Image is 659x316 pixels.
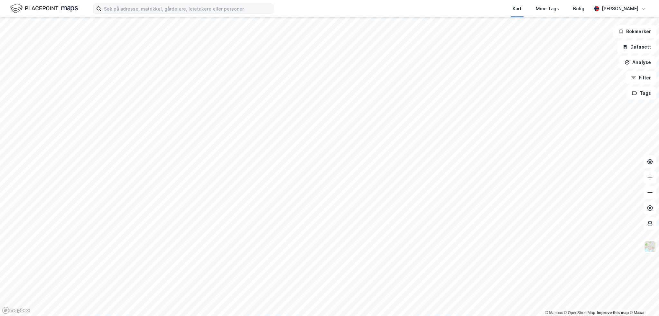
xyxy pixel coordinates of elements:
[536,5,559,13] div: Mine Tags
[573,5,584,13] div: Bolig
[627,285,659,316] iframe: Chat Widget
[10,3,78,14] img: logo.f888ab2527a4732fd821a326f86c7f29.svg
[101,4,273,14] input: Søk på adresse, matrikkel, gårdeiere, leietakere eller personer
[513,5,522,13] div: Kart
[602,5,638,13] div: [PERSON_NAME]
[627,285,659,316] div: Kontrollprogram for chat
